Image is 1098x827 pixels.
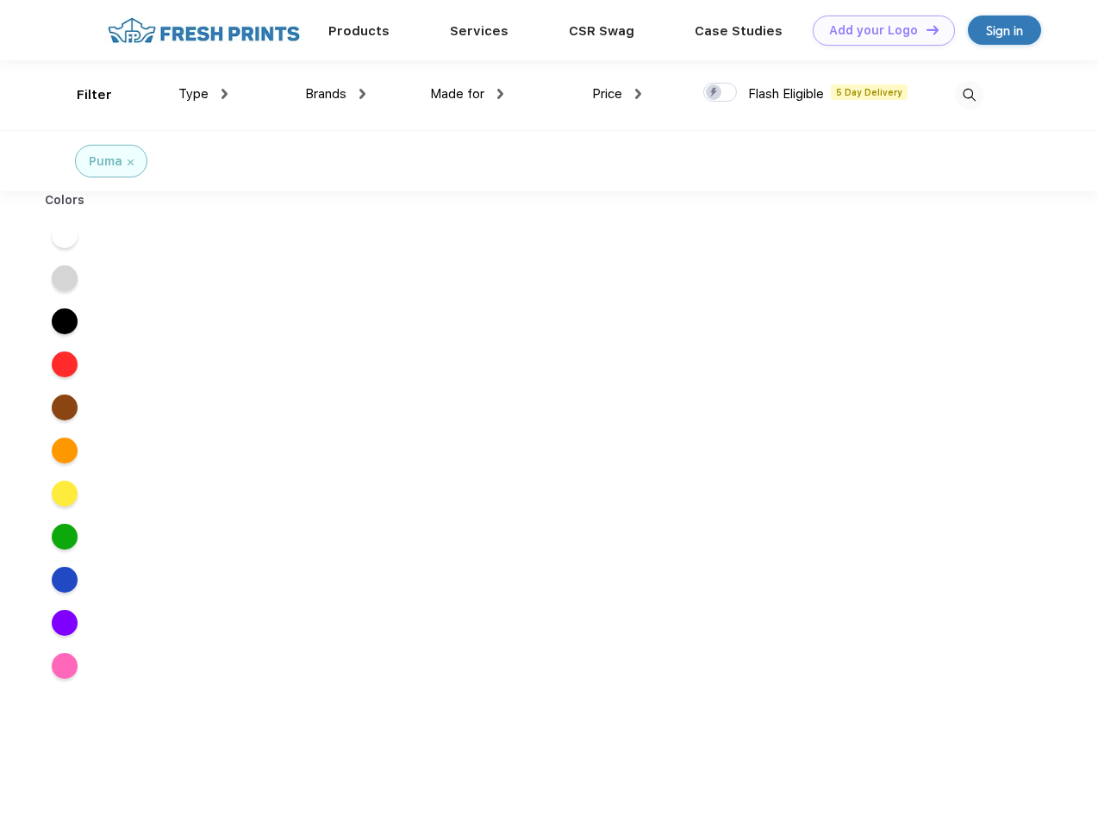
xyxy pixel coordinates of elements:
[128,159,134,165] img: filter_cancel.svg
[328,23,390,39] a: Products
[103,16,305,46] img: fo%20logo%202.webp
[968,16,1041,45] a: Sign in
[592,86,622,102] span: Price
[221,89,228,99] img: dropdown.png
[32,191,98,209] div: Colors
[77,85,112,105] div: Filter
[359,89,365,99] img: dropdown.png
[748,86,824,102] span: Flash Eligible
[831,84,908,100] span: 5 Day Delivery
[569,23,634,39] a: CSR Swag
[89,152,122,171] div: Puma
[926,25,939,34] img: DT
[635,89,641,99] img: dropdown.png
[497,89,503,99] img: dropdown.png
[305,86,346,102] span: Brands
[178,86,209,102] span: Type
[450,23,508,39] a: Services
[955,81,983,109] img: desktop_search.svg
[986,21,1023,40] div: Sign in
[430,86,484,102] span: Made for
[829,23,918,38] div: Add your Logo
